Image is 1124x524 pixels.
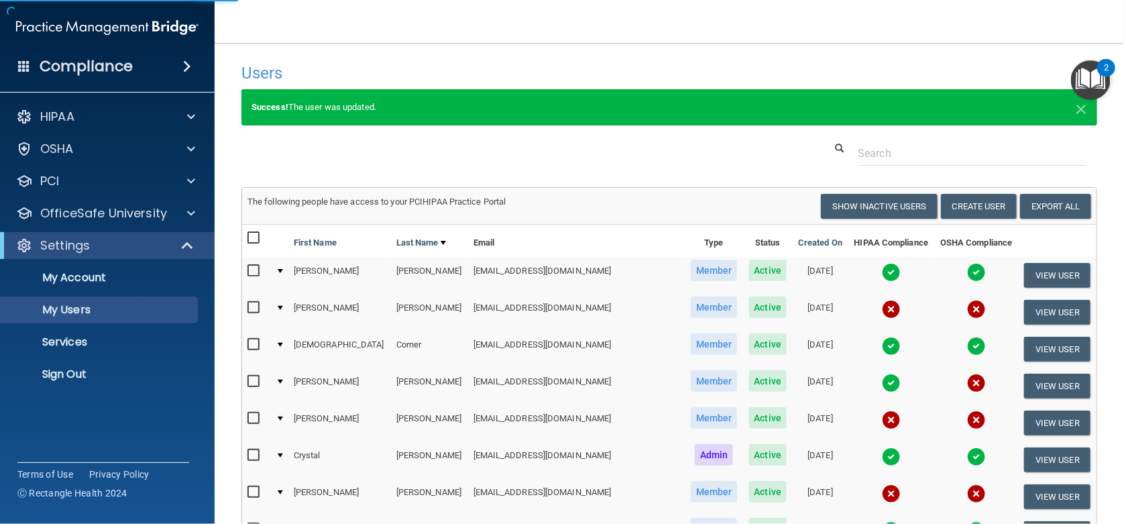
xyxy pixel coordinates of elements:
td: [PERSON_NAME] [391,294,468,331]
img: cross.ca9f0e7f.svg [882,300,901,319]
a: PCI [16,173,195,189]
p: Sign Out [9,368,192,381]
td: [DATE] [793,478,848,515]
button: View User [1024,263,1090,288]
img: cross.ca9f0e7f.svg [967,411,986,429]
p: OfficeSafe University [40,205,167,221]
td: [DEMOGRAPHIC_DATA] [288,331,391,368]
td: [DATE] [793,331,848,368]
img: tick.e7d51cea.svg [967,263,986,282]
td: [EMAIL_ADDRESS][DOMAIN_NAME] [468,478,685,515]
span: × [1075,94,1087,121]
img: cross.ca9f0e7f.svg [967,484,986,503]
p: HIPAA [40,109,74,125]
th: HIPAA Compliance [848,225,934,257]
img: tick.e7d51cea.svg [882,263,901,282]
a: Export All [1020,194,1091,219]
button: Open Resource Center, 2 new notifications [1071,60,1111,100]
td: [PERSON_NAME] [391,257,468,294]
td: [DATE] [793,294,848,331]
button: Close [1075,99,1087,115]
h4: Users [241,64,732,82]
span: Active [749,407,787,429]
div: 2 [1104,68,1109,85]
a: Last Name [396,235,446,251]
p: OSHA [40,141,74,157]
span: Ⓒ Rectangle Health 2024 [17,486,127,500]
img: tick.e7d51cea.svg [967,337,986,356]
td: [PERSON_NAME] [391,478,468,515]
td: [PERSON_NAME] [288,294,391,331]
button: View User [1024,337,1090,362]
p: Services [9,335,192,349]
td: [PERSON_NAME] [391,368,468,405]
td: [PERSON_NAME] [288,405,391,441]
span: Member [691,407,738,429]
td: [EMAIL_ADDRESS][DOMAIN_NAME] [468,257,685,294]
th: Status [743,225,793,257]
a: OSHA [16,141,195,157]
button: View User [1024,411,1090,435]
td: Corner [391,331,468,368]
div: The user was updated. [241,89,1097,125]
a: First Name [294,235,337,251]
a: Privacy Policy [89,468,150,481]
img: cross.ca9f0e7f.svg [882,484,901,503]
span: Member [691,297,738,318]
a: OfficeSafe University [16,205,195,221]
p: Settings [40,238,90,254]
img: cross.ca9f0e7f.svg [967,374,986,392]
p: My Users [9,303,192,317]
span: Active [749,333,787,355]
img: tick.e7d51cea.svg [882,337,901,356]
button: View User [1024,300,1090,325]
button: View User [1024,484,1090,509]
td: [DATE] [793,257,848,294]
td: [DATE] [793,368,848,405]
button: Show Inactive Users [821,194,938,219]
td: [EMAIL_ADDRESS][DOMAIN_NAME] [468,441,685,478]
button: View User [1024,374,1090,399]
td: [PERSON_NAME] [288,368,391,405]
p: My Account [9,271,192,284]
img: PMB logo [16,14,199,41]
td: [PERSON_NAME] [288,478,391,515]
td: [EMAIL_ADDRESS][DOMAIN_NAME] [468,294,685,331]
a: Settings [16,238,194,254]
td: [PERSON_NAME] [391,441,468,478]
span: Active [749,481,787,503]
span: Member [691,481,738,503]
td: [PERSON_NAME] [288,257,391,294]
img: cross.ca9f0e7f.svg [967,300,986,319]
button: Create User [941,194,1017,219]
td: [EMAIL_ADDRESS][DOMAIN_NAME] [468,405,685,441]
span: Active [749,260,787,281]
td: Crystal [288,441,391,478]
input: Search [858,141,1087,166]
th: Email [468,225,685,257]
iframe: Drift Widget Chat Controller [892,429,1108,482]
span: Member [691,333,738,355]
h4: Compliance [40,57,133,76]
span: The following people have access to your PCIHIPAA Practice Portal [247,197,506,207]
p: PCI [40,173,59,189]
span: Admin [695,444,734,466]
th: Type [685,225,743,257]
th: OSHA Compliance [934,225,1018,257]
span: Member [691,260,738,281]
a: Terms of Use [17,468,73,481]
a: HIPAA [16,109,195,125]
strong: Success! [251,102,288,112]
span: Member [691,370,738,392]
span: Active [749,297,787,318]
span: Active [749,444,787,466]
td: [EMAIL_ADDRESS][DOMAIN_NAME] [468,368,685,405]
img: tick.e7d51cea.svg [882,374,901,392]
td: [DATE] [793,405,848,441]
td: [DATE] [793,441,848,478]
img: tick.e7d51cea.svg [882,448,901,466]
span: Active [749,370,787,392]
a: Created On [798,235,842,251]
td: [PERSON_NAME] [391,405,468,441]
img: cross.ca9f0e7f.svg [882,411,901,429]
